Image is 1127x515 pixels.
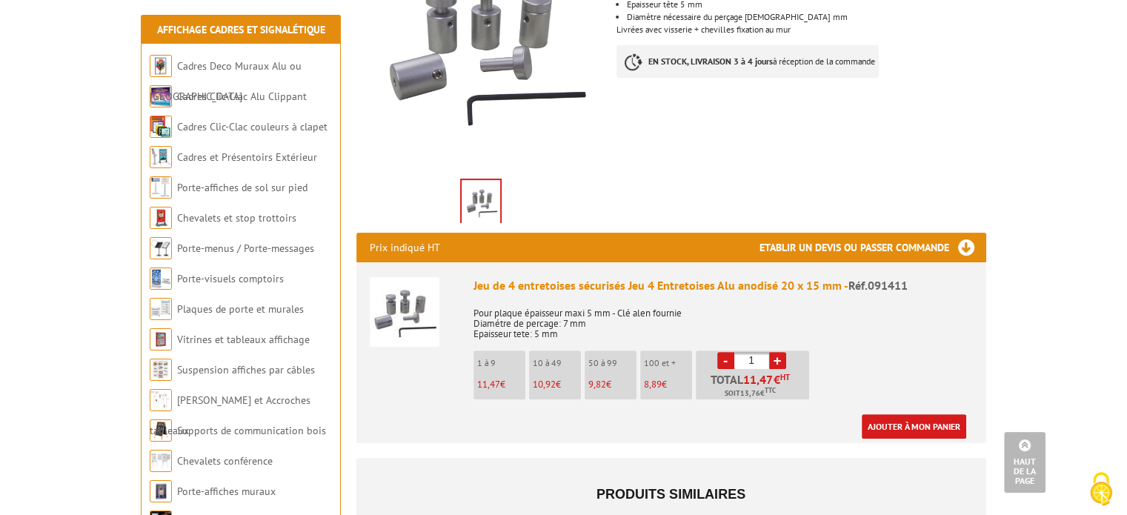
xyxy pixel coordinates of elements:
[177,150,317,164] a: Cadres et Présentoirs Extérieur
[759,233,986,262] h3: Etablir un devis ou passer commande
[588,358,636,368] p: 50 à 99
[588,379,636,390] p: €
[462,180,500,226] img: accessoires_de_fixation_091411.jpg
[848,278,908,293] span: Réf.091411
[177,333,310,346] a: Vitrines et tableaux affichage
[533,378,556,391] span: 10,92
[533,358,581,368] p: 10 à 49
[1083,471,1120,508] img: Cookies (fenêtre modale)
[177,302,304,316] a: Plaques de porte et murales
[150,59,302,103] a: Cadres Deco Muraux Alu ou [GEOGRAPHIC_DATA]
[473,298,973,339] p: Pour plaque épaisseur maxi 5 mm - Clé alen fournie Diamétre de percage: 7 mm Epaisseur tete: 5 mm
[177,181,307,194] a: Porte-affiches de sol sur pied
[1004,432,1045,493] a: Haut de la page
[477,379,525,390] p: €
[150,359,172,381] img: Suspension affiches par câbles
[1075,465,1127,515] button: Cookies (fenêtre modale)
[743,373,774,385] span: 11,47
[644,379,692,390] p: €
[150,237,172,259] img: Porte-menus / Porte-messages
[150,450,172,472] img: Chevalets conférence
[150,389,172,411] img: Cimaises et Accroches tableaux
[740,388,760,399] span: 13,76
[150,393,310,437] a: [PERSON_NAME] et Accroches tableaux
[177,454,273,468] a: Chevalets conférence
[616,45,879,78] p: à réception de la commande
[588,378,606,391] span: 9,82
[699,373,809,399] p: Total
[862,414,966,439] a: Ajouter à mon panier
[769,352,786,369] a: +
[477,378,500,391] span: 11,47
[150,207,172,229] img: Chevalets et stop trottoirs
[150,298,172,320] img: Plaques de porte et murales
[150,116,172,138] img: Cadres Clic-Clac couleurs à clapet
[150,268,172,290] img: Porte-visuels comptoirs
[177,363,315,376] a: Suspension affiches par câbles
[150,55,172,77] img: Cadres Deco Muraux Alu ou Bois
[177,211,296,225] a: Chevalets et stop trottoirs
[177,242,314,255] a: Porte-menus / Porte-messages
[177,424,326,437] a: Supports de communication bois
[596,487,745,502] span: Produits similaires
[765,386,776,394] sup: TTC
[177,120,328,133] a: Cadres Clic-Clac couleurs à clapet
[177,90,307,103] a: Cadres Clic-Clac Alu Clippant
[627,13,985,21] li: Diamètre nécessaire du perçage [DEMOGRAPHIC_DATA] mm
[644,378,662,391] span: 8,89
[644,358,692,368] p: 100 et +
[473,277,973,294] div: Jeu de 4 entretoises sécurisés Jeu 4 Entretoises Alu anodisé 20 x 15 mm -
[150,328,172,350] img: Vitrines et tableaux affichage
[477,358,525,368] p: 1 à 9
[370,277,439,347] img: Jeu de 4 entretoises sécurisés Jeu 4 Entretoises Alu anodisé 20 x 15 mm
[648,56,773,67] strong: EN STOCK, LIVRAISON 3 à 4 jours
[150,176,172,199] img: Porte-affiches de sol sur pied
[533,379,581,390] p: €
[774,373,780,385] span: €
[725,388,776,399] span: Soit €
[150,146,172,168] img: Cadres et Présentoirs Extérieur
[177,272,284,285] a: Porte-visuels comptoirs
[150,480,172,502] img: Porte-affiches muraux
[717,352,734,369] a: -
[177,485,276,498] a: Porte-affiches muraux
[780,372,790,382] sup: HT
[370,233,440,262] p: Prix indiqué HT
[157,23,325,36] a: Affichage Cadres et Signalétique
